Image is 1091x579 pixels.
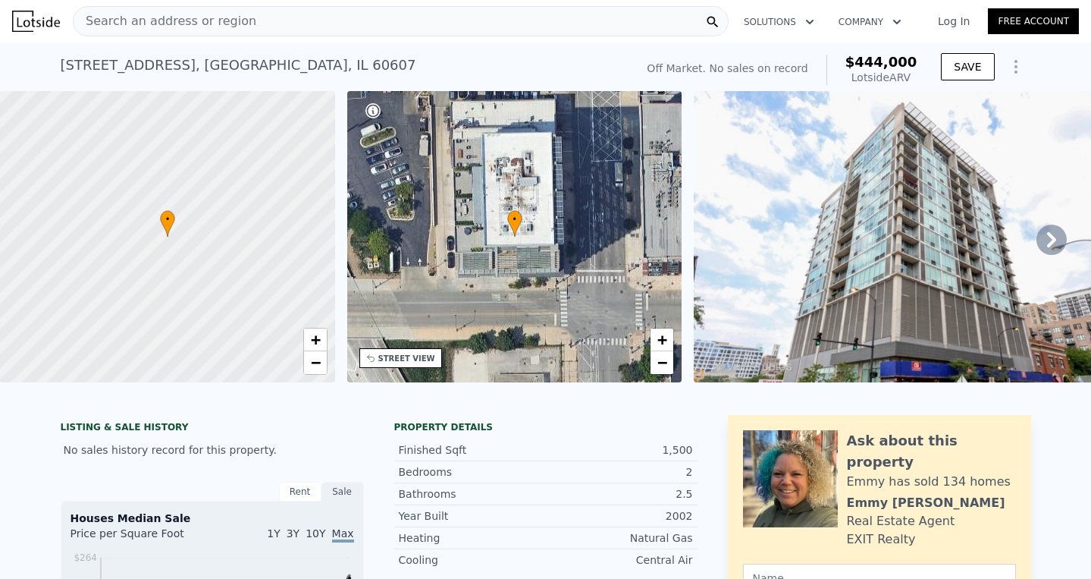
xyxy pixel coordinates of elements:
div: 2002 [546,508,693,524]
div: [STREET_ADDRESS] , [GEOGRAPHIC_DATA] , IL 60607 [61,55,416,76]
span: + [657,330,667,349]
span: 3Y [287,527,299,540]
div: Bedrooms [399,464,546,480]
div: Bathrooms [399,486,546,502]
button: SAVE [941,53,994,80]
span: − [310,353,320,372]
img: Lotside [12,11,60,32]
span: 1Y [267,527,280,540]
a: Zoom in [304,329,327,351]
div: 1,500 [546,442,693,458]
div: • [507,210,522,237]
div: EXIT Realty [847,530,916,549]
tspan: $264 [74,552,97,563]
div: No sales history record for this property. [61,436,364,464]
div: • [160,210,175,237]
span: − [657,353,667,372]
a: Log In [920,14,988,29]
div: Year Built [399,508,546,524]
button: Show Options [1001,52,1031,82]
div: Natural Gas [546,530,693,546]
div: Lotside ARV [845,70,917,85]
a: Free Account [988,8,1079,34]
span: Max [332,527,354,543]
div: Real Estate Agent [847,512,955,530]
div: Off Market. No sales on record [647,61,807,76]
div: Rent [279,482,321,502]
div: Property details [394,421,698,433]
span: $444,000 [845,54,917,70]
div: 2.5 [546,486,693,502]
span: Search an address or region [74,12,256,30]
span: 10Y [306,527,325,540]
div: Central Air [546,552,693,568]
a: Zoom in [651,329,673,351]
div: Price per Square Foot [71,526,212,550]
div: Ask about this property [847,430,1016,473]
div: Emmy has sold 134 homes [847,473,1011,491]
span: • [160,212,175,226]
span: • [507,212,522,226]
span: + [310,330,320,349]
div: Cooling [399,552,546,568]
div: Finished Sqft [399,442,546,458]
div: 2 [546,464,693,480]
button: Solutions [732,8,826,36]
a: Zoom out [304,351,327,374]
div: Sale [321,482,364,502]
div: Heating [399,530,546,546]
div: LISTING & SALE HISTORY [61,421,364,436]
button: Company [826,8,914,36]
div: STREET VIEW [378,353,435,364]
div: Houses Median Sale [71,511,354,526]
div: Emmy [PERSON_NAME] [847,494,1005,512]
a: Zoom out [651,351,673,374]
